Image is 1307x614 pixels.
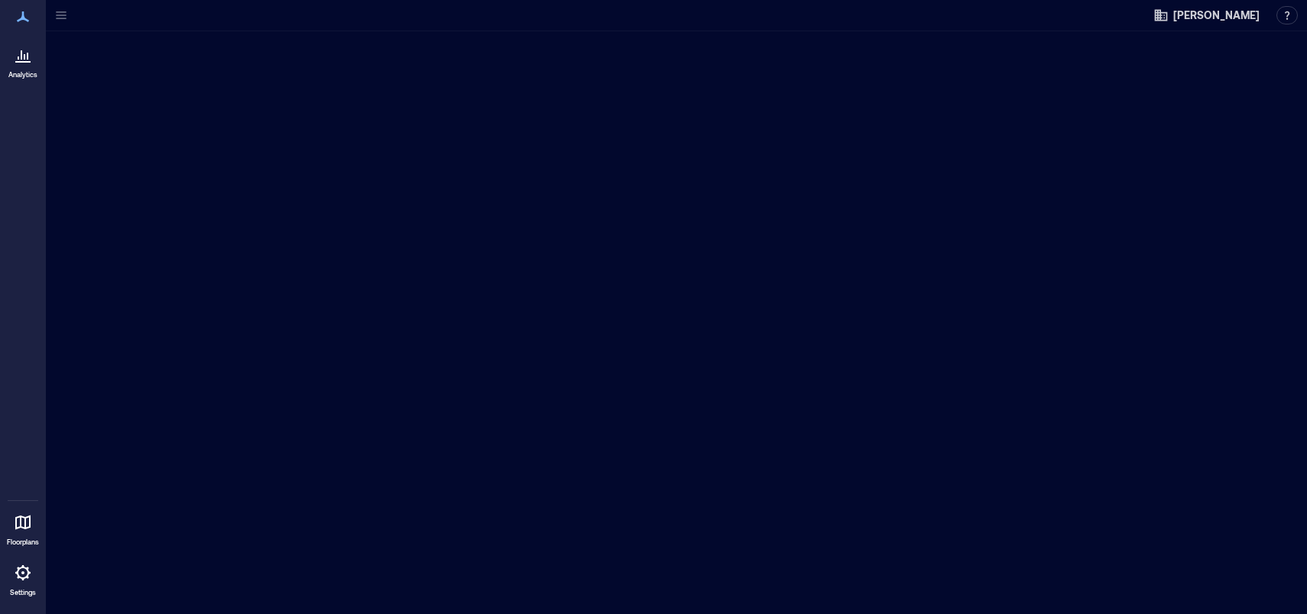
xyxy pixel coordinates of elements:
p: Settings [10,588,36,597]
a: Analytics [4,37,42,84]
a: Floorplans [2,504,44,551]
p: Floorplans [7,538,39,547]
button: [PERSON_NAME] [1149,3,1264,27]
span: [PERSON_NAME] [1173,8,1260,23]
a: Settings [5,554,41,602]
p: Analytics [8,70,37,79]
